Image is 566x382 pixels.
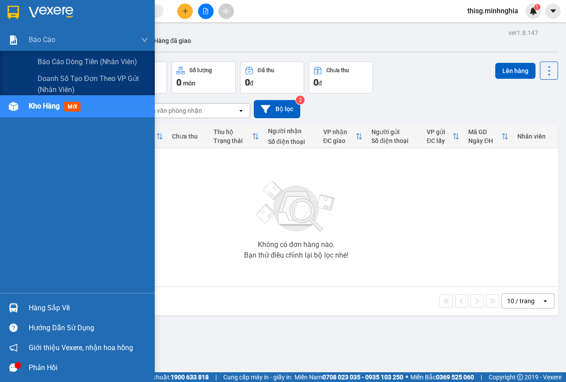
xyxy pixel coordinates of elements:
[172,133,205,140] div: Chưa thu
[8,6,19,19] img: logo-vxr
[371,128,418,135] div: Người gửi
[215,372,217,382] span: |
[468,128,501,135] div: Mã GD
[250,80,253,87] span: đ
[245,77,250,88] span: 0
[481,372,482,382] span: |
[314,77,318,88] span: 0
[410,372,474,382] span: Miền Bắc
[127,372,209,382] span: Hỗ trợ kỹ thuật:
[29,321,148,335] div: Hướng dẫn sử dụng
[545,4,561,19] button: caret-down
[258,241,335,248] div: Không có đơn hàng nào.
[517,374,523,380] span: copyright
[218,4,234,19] button: aim
[542,297,549,305] svg: open
[214,137,252,144] div: Trạng thái
[422,125,464,148] th: Toggle SortBy
[535,4,539,10] span: 1
[209,125,264,148] th: Toggle SortBy
[436,374,474,381] strong: 0369 525 060
[176,77,181,88] span: 0
[549,7,557,15] span: caret-down
[464,125,513,148] th: Toggle SortBy
[319,125,367,148] th: Toggle SortBy
[198,4,214,19] button: file-add
[252,176,340,238] img: svg+xml;base64,PHN2ZyBjbGFzcz0ibGlzdC1wbHVnX19zdmciIHhtbG5zPSJodHRwOi8vd3d3LnczLm9yZy8yMDAwL3N2Zy...
[326,67,349,73] div: Chưa thu
[323,128,356,135] div: VP nhận
[38,56,137,67] span: Báo cáo dòng tiền (nhân viên)
[64,102,80,112] span: mới
[147,30,198,51] button: Hàng đã giao
[38,73,148,95] span: Doanh số tạo đơn theo VP gửi (nhân viên)
[268,138,314,145] div: Số điện thoại
[254,100,300,118] button: Bộ lọc
[172,62,236,93] button: Số lượng0món
[171,374,209,381] strong: 1900 633 818
[29,102,60,110] span: Kho hàng
[318,80,322,87] span: đ
[534,4,540,10] sup: 1
[182,8,188,14] span: plus
[9,343,18,352] span: notification
[29,301,148,315] div: Hàng sắp về
[240,62,304,93] button: Đã thu0đ
[29,342,133,353] span: Giới thiệu Vexere, nhận hoa hồng
[9,35,18,45] img: solution-icon
[203,8,209,14] span: file-add
[177,4,193,19] button: plus
[141,106,202,115] div: Chọn văn phòng nhận
[509,28,538,38] div: ver 1.8.147
[296,96,305,104] sup: 2
[460,5,525,16] span: thisg.minhnghia
[9,363,18,372] span: message
[371,137,418,144] div: Số điện thoại
[322,374,403,381] strong: 0708 023 035 - 0935 103 250
[244,252,348,259] div: Bạn thử điều chỉnh lại bộ lọc nhé!
[529,7,537,15] img: icon-new-feature
[517,133,554,140] div: Nhân viên
[214,128,252,135] div: Thu hộ
[427,128,452,135] div: VP gửi
[237,107,245,114] svg: open
[223,8,229,14] span: aim
[29,361,148,374] div: Phản hồi
[9,303,18,313] img: warehouse-icon
[323,137,356,144] div: ĐC giao
[507,297,535,305] div: 10 / trang
[9,324,18,332] span: question-circle
[258,67,274,73] div: Đã thu
[268,127,314,135] div: Người nhận
[427,137,452,144] div: ĐC lấy
[405,375,408,379] span: ⚪️
[9,102,18,111] img: warehouse-icon
[29,34,55,45] span: Báo cáo
[141,36,148,43] span: down
[495,63,535,79] button: Lên hàng
[468,137,501,144] div: Ngày ĐH
[189,67,212,73] div: Số lượng
[309,62,373,93] button: Chưa thu0đ
[223,372,292,382] span: Cung cấp máy in - giấy in:
[183,80,195,87] span: món
[294,372,403,382] span: Miền Nam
